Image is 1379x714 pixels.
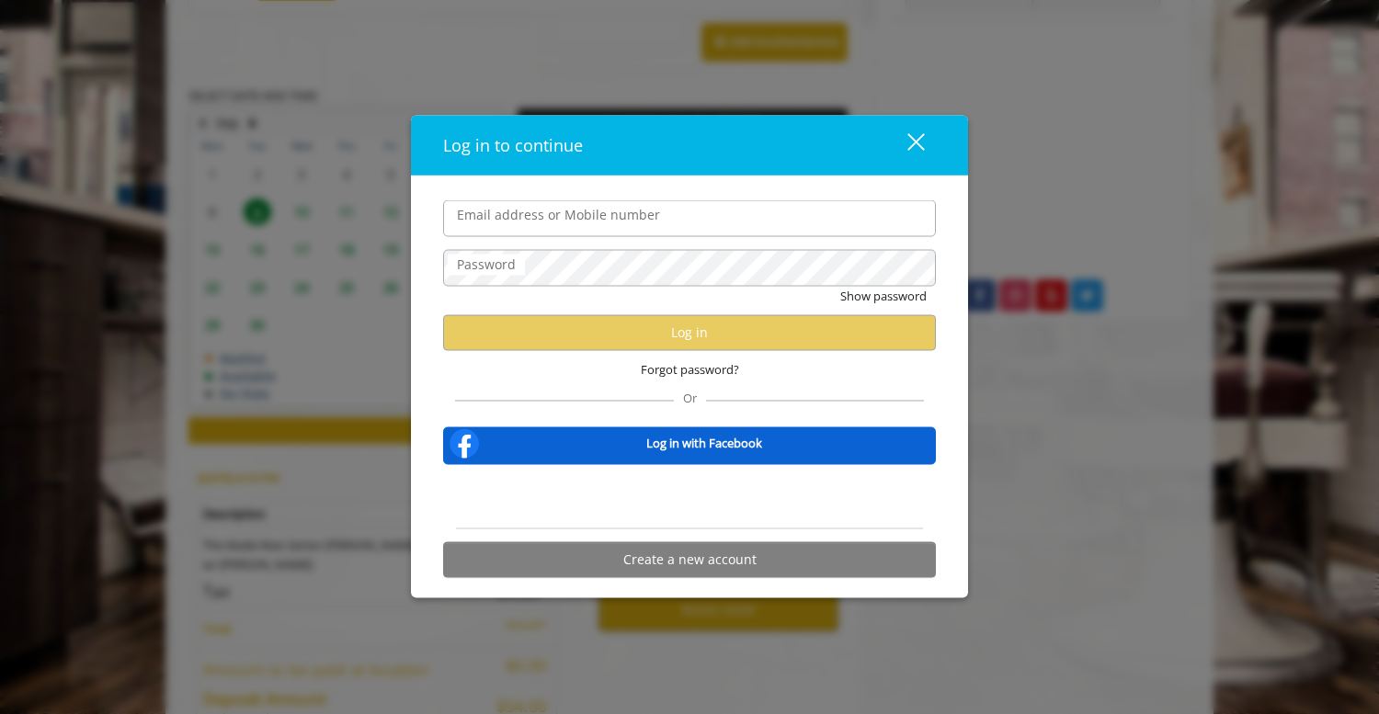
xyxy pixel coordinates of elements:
[443,250,936,287] input: Password
[587,476,792,516] iframe: Sign in with Google Button
[886,131,923,159] div: close dialog
[443,541,936,577] button: Create a new account
[448,255,525,275] label: Password
[674,389,706,405] span: Or
[448,205,669,225] label: Email address or Mobile number
[446,425,483,461] img: facebook-logo
[840,287,927,306] button: Show password
[443,200,936,237] input: Email address or Mobile number
[443,314,936,350] button: Log in
[873,126,936,164] button: close dialog
[443,134,583,156] span: Log in to continue
[646,434,762,453] b: Log in with Facebook
[641,360,739,380] span: Forgot password?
